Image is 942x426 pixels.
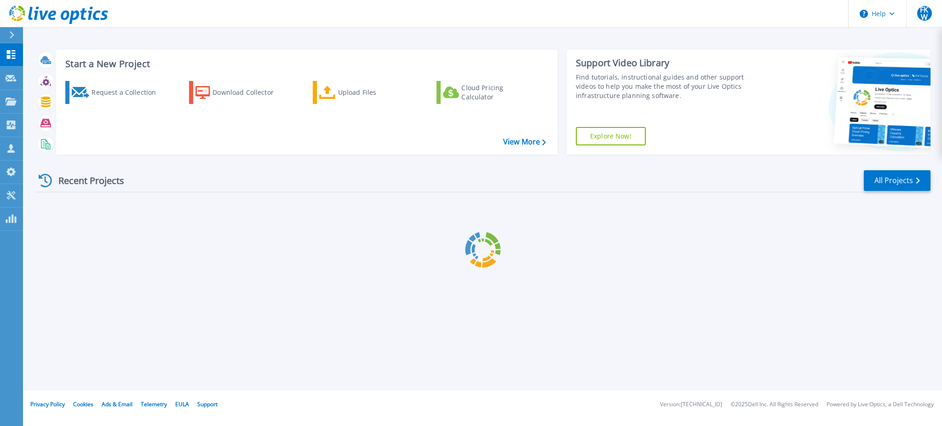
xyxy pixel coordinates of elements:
a: Telemetry [141,400,167,408]
li: Powered by Live Optics, a Dell Technology [827,402,934,408]
a: Cookies [73,400,93,408]
a: Support [197,400,218,408]
a: Request a Collection [65,81,168,104]
a: EULA [175,400,189,408]
a: All Projects [864,170,931,191]
div: Request a Collection [92,83,165,102]
li: © 2025 Dell Inc. All Rights Reserved [730,402,818,408]
a: Upload Files [313,81,415,104]
a: Privacy Policy [30,400,65,408]
h3: Start a New Project [65,59,546,69]
a: Explore Now! [576,127,646,145]
div: Find tutorials, instructional guides and other support videos to help you make the most of your L... [576,73,762,100]
a: Cloud Pricing Calculator [437,81,539,104]
div: Download Collector [213,83,286,102]
a: View More [503,138,546,146]
div: Cloud Pricing Calculator [461,83,535,102]
div: Support Video Library [576,57,762,69]
a: Ads & Email [102,400,132,408]
div: Recent Projects [35,169,137,192]
a: Download Collector [189,81,292,104]
span: FKW [917,6,932,21]
div: Upload Files [338,83,412,102]
li: Version: [TECHNICAL_ID] [660,402,722,408]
